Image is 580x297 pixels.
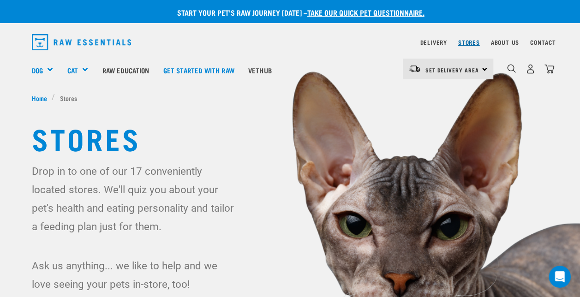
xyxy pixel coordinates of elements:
h1: Stores [32,121,549,154]
a: Contact [530,41,556,44]
nav: dropdown navigation [24,30,556,54]
img: user.png [526,64,535,74]
nav: breadcrumbs [32,93,549,103]
img: home-icon-1@2x.png [507,64,516,73]
a: Vethub [241,52,279,89]
a: About Us [490,41,519,44]
a: take our quick pet questionnaire. [307,10,425,14]
a: Cat [67,65,78,76]
span: Home [32,93,47,103]
a: Home [32,93,52,103]
a: Stores [458,41,480,44]
a: Get started with Raw [156,52,241,89]
a: Raw Education [95,52,156,89]
img: van-moving.png [408,65,421,73]
iframe: Intercom live chat [549,266,571,288]
img: home-icon@2x.png [544,64,554,74]
a: Dog [32,65,43,76]
span: Set Delivery Area [425,68,479,71]
a: Delivery [420,41,447,44]
p: Drop in to one of our 17 conveniently located stores. We'll quiz you about your pet's health and ... [32,162,239,236]
p: Ask us anything... we like to help and we love seeing your pets in-store, too! [32,256,239,293]
img: Raw Essentials Logo [32,34,132,50]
